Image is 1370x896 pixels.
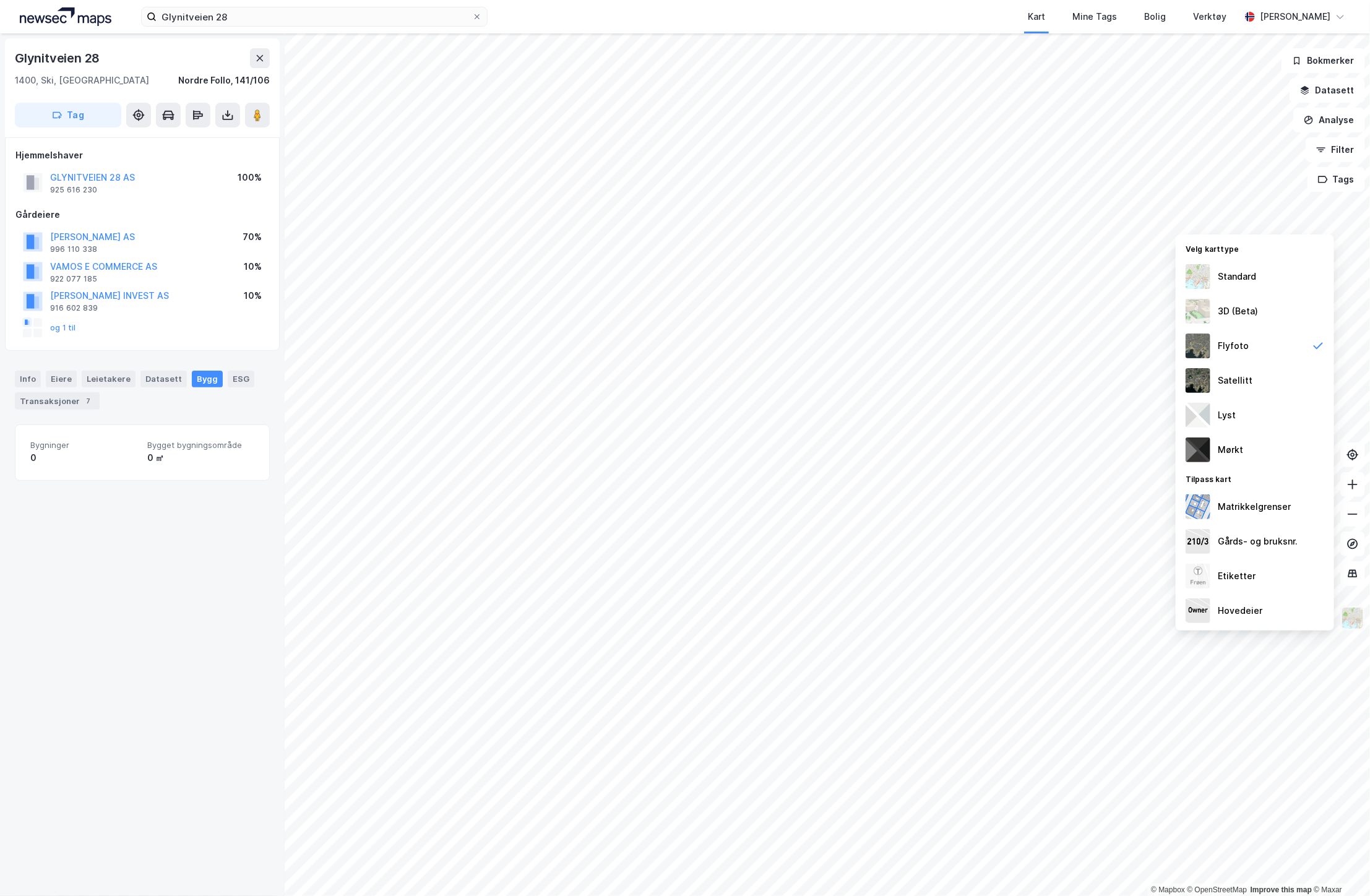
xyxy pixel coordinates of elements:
img: Z [1186,334,1210,358]
div: Gårds- og bruksnr. [1218,534,1298,549]
button: Analyse [1293,108,1365,132]
iframe: Chat Widget [1308,837,1370,896]
div: 922 077 185 [50,274,97,284]
img: Z [1186,564,1210,588]
img: Z [1186,264,1210,289]
img: cadastreKeys.547ab17ec502f5a4ef2b.jpeg [1186,529,1210,554]
div: ESG [228,371,254,387]
div: 996 110 338 [50,244,97,254]
input: Søk på adresse, matrikkel, gårdeiere, leietakere eller personer [157,7,472,26]
img: 9k= [1186,368,1210,393]
div: 100% [238,170,262,185]
div: Velg karttype [1176,237,1334,259]
div: Tilpass kart [1176,467,1334,489]
div: Eiere [46,371,77,387]
div: Mørkt [1218,442,1243,457]
img: logo.a4113a55bc3d86da70a041830d287a7e.svg [20,7,111,26]
div: 10% [244,259,262,274]
span: Bygget bygningsområde [147,440,254,450]
img: majorOwner.b5e170eddb5c04bfeeff.jpeg [1186,598,1210,623]
img: luj3wr1y2y3+OchiMxRmMxRlscgabnMEmZ7DJGWxyBpucwSZnsMkZbHIGm5zBJmewyRlscgabnMEmZ7DJGWxyBpucwSZnsMkZ... [1186,403,1210,428]
div: Hjemmelshaver [15,148,269,163]
div: Info [15,371,41,387]
div: Matrikkelgrenser [1218,499,1291,514]
div: 925 616 230 [50,185,97,195]
button: Datasett [1290,78,1365,103]
button: Bokmerker [1282,48,1365,73]
div: Gårdeiere [15,207,269,222]
div: Bolig [1144,9,1166,24]
div: Mine Tags [1072,9,1117,24]
div: 1400, Ski, [GEOGRAPHIC_DATA] [15,73,149,88]
div: Hovedeier [1218,603,1262,618]
div: [PERSON_NAME] [1260,9,1330,24]
div: 10% [244,288,262,303]
div: Satellitt [1218,373,1252,388]
img: Z [1341,606,1364,630]
img: cadastreBorders.cfe08de4b5ddd52a10de.jpeg [1186,494,1210,519]
div: Standard [1218,269,1256,284]
div: 3D (Beta) [1218,304,1258,319]
div: Nordre Follo, 141/106 [178,73,270,88]
div: Kontrollprogram for chat [1308,837,1370,896]
div: Kart [1028,9,1045,24]
div: Datasett [140,371,187,387]
div: Verktøy [1193,9,1226,24]
div: 916 602 839 [50,303,98,313]
div: Leietakere [82,371,136,387]
div: 70% [243,230,262,244]
span: Bygninger [30,440,137,450]
a: Mapbox [1151,885,1185,894]
div: 0 ㎡ [147,450,254,465]
div: Glynitveien 28 [15,48,102,68]
div: Etiketter [1218,569,1256,584]
a: Improve this map [1251,885,1312,894]
a: OpenStreetMap [1187,885,1247,894]
div: Bygg [192,371,223,387]
div: Transaksjoner [15,392,100,410]
div: Lyst [1218,408,1236,423]
button: Tags [1308,167,1365,192]
div: Flyfoto [1218,338,1249,353]
img: nCdM7BzjoCAAAAAElFTkSuQmCC [1186,437,1210,462]
img: Z [1186,299,1210,324]
button: Tag [15,103,121,127]
div: 7 [82,395,95,407]
button: Filter [1306,137,1365,162]
div: 0 [30,450,137,465]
